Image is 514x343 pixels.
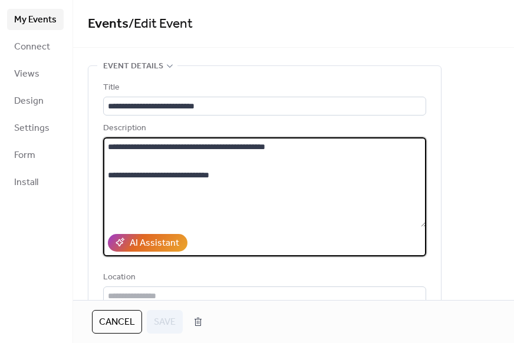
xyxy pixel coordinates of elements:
[92,310,142,334] button: Cancel
[7,171,64,193] a: Install
[7,36,64,57] a: Connect
[7,90,64,111] a: Design
[130,236,179,250] div: AI Assistant
[14,67,39,81] span: Views
[14,176,38,190] span: Install
[103,60,163,74] span: Event details
[14,121,50,136] span: Settings
[99,315,135,329] span: Cancel
[108,234,187,252] button: AI Assistant
[14,149,35,163] span: Form
[7,144,64,166] a: Form
[88,11,128,37] a: Events
[7,9,64,30] a: My Events
[14,13,57,27] span: My Events
[103,271,424,285] div: Location
[7,117,64,138] a: Settings
[14,40,50,54] span: Connect
[14,94,44,108] span: Design
[103,81,424,95] div: Title
[128,11,193,37] span: / Edit Event
[103,121,424,136] div: Description
[7,63,64,84] a: Views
